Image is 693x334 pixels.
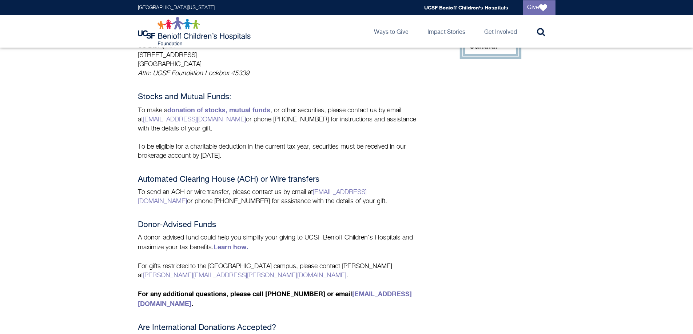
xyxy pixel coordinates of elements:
a: Impact Stories [422,15,471,48]
p: To be eligible for a charitable deduction in the current tax year, securities must be received in... [138,142,418,161]
p: For gifts restricted to the [GEOGRAPHIC_DATA] campus, please contact [PERSON_NAME] at . [138,261,418,280]
h4: Donor-Advised Funds [138,221,418,230]
a: UCSF Benioff Children's Hospitals [424,4,508,11]
p: To send an ACH or wire transfer, please contact us by email at or phone [PHONE_NUMBER] for assist... [138,188,418,206]
p: US Bank, NA [STREET_ADDRESS] [GEOGRAPHIC_DATA] [138,23,418,78]
p: To make a , or other securities, please contact us by email at or phone [PHONE_NUMBER] for instru... [138,105,418,133]
a: Ways to Give [368,15,414,48]
h4: Automated Clearing House (ACH) or Wire transfers [138,175,418,184]
img: Logo for UCSF Benioff Children's Hospitals Foundation [138,17,252,46]
h4: Are International Donations Accepted? [138,323,418,333]
a: [PERSON_NAME][EMAIL_ADDRESS][PERSON_NAME][DOMAIN_NAME] [143,272,346,279]
a: [GEOGRAPHIC_DATA][US_STATE] [138,5,215,10]
em: Attn: UCSF Foundation Lockbox 45339 [138,70,249,77]
p: A donor-advised fund could help you simplify your giving to UCSF Benioff Children's Hospitals and... [138,233,418,252]
a: [EMAIL_ADDRESS][DOMAIN_NAME] [143,116,246,123]
a: Learn how. [214,243,248,251]
a: Get Involved [478,15,523,48]
h4: Stocks and Mutual Funds: [138,93,418,102]
a: donation of stocks, mutual funds [167,106,270,114]
strong: For any additional questions, please call [PHONE_NUMBER] or email . [138,290,412,307]
a: Give [523,0,555,15]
